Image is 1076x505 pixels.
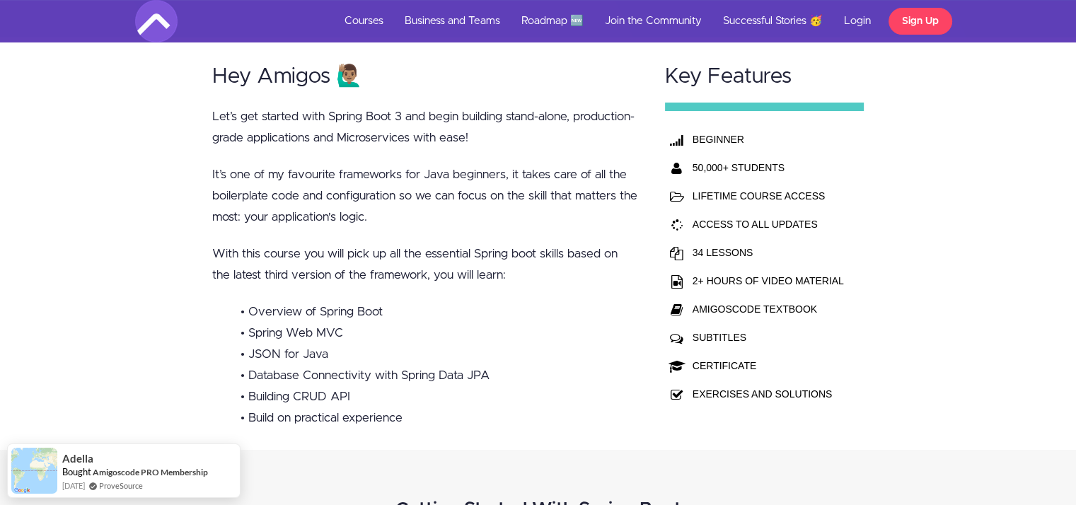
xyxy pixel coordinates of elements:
li: • Build on practical experience [241,407,638,429]
li: • Building CRUD API [241,386,638,407]
td: AMIGOSCODE TEXTBOOK [689,295,848,323]
p: With this course you will pick up all the essential Spring boot skills based on the latest third ... [212,243,638,286]
span: Adella [62,453,93,465]
td: LIFETIME COURSE ACCESS [689,182,848,210]
h2: Key Features [665,65,864,88]
th: BEGINNER [689,125,848,153]
img: provesource social proof notification image [11,448,57,494]
p: Let’s get started with Spring Boot 3 and begin building stand-alone, production-grade application... [212,106,638,149]
li: • Spring Web MVC [241,323,638,344]
a: ProveSource [99,480,143,492]
li: • JSON for Java [241,344,638,365]
a: Amigoscode PRO Membership [93,467,208,477]
p: It’s one of my favourite frameworks for Java beginners, it takes care of all the boilerplate code... [212,164,638,228]
span: Bought [62,466,91,477]
li: • Database Connectivity with Spring Data JPA [241,365,638,386]
span: [DATE] [62,480,85,492]
td: CERTIFICATE [689,352,848,380]
td: ACCESS TO ALL UPDATES [689,210,848,238]
td: SUBTITLES [689,323,848,352]
td: 34 LESSONS [689,238,848,267]
td: 2+ HOURS OF VIDEO MATERIAL [689,267,848,295]
h2: Hey Amigos 🙋🏽‍♂️ [212,65,638,88]
td: EXERCISES AND SOLUTIONS [689,380,848,408]
th: 50,000+ STUDENTS [689,153,848,182]
a: Sign Up [889,8,952,35]
li: • Overview of Spring Boot [241,301,638,323]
